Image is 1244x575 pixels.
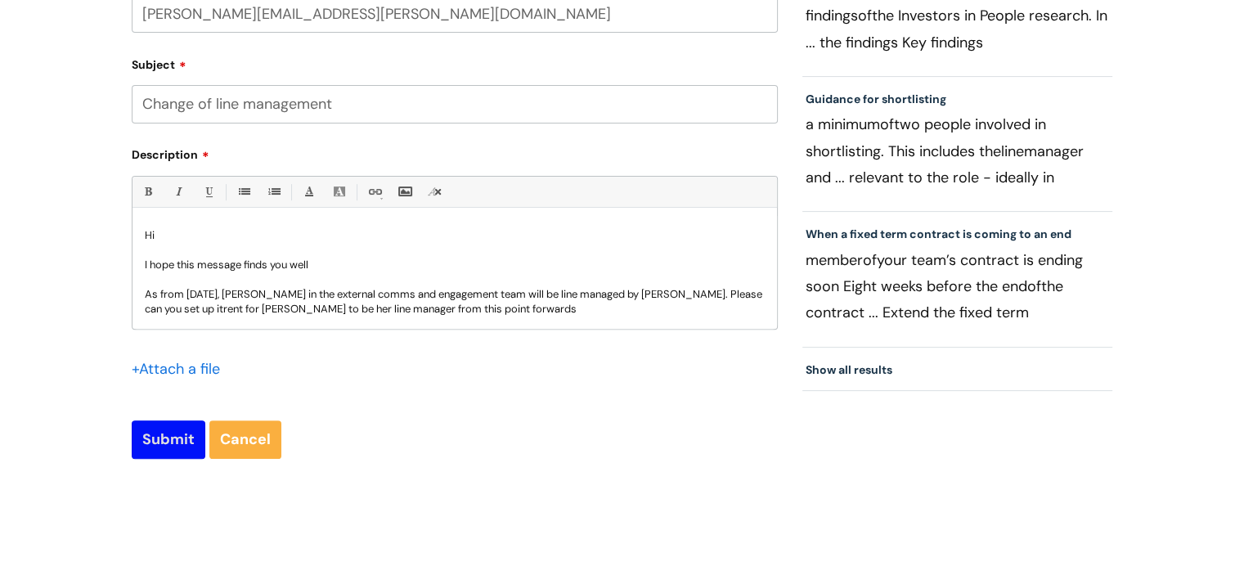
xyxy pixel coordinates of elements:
[424,182,445,202] a: Remove formatting (Ctrl-\)
[132,356,230,382] div: Attach a file
[137,182,158,202] a: Bold (Ctrl-B)
[132,142,778,162] label: Description
[364,182,384,202] a: Link
[806,111,1110,190] p: a minimum two people involved in shortlisting. This includes the manager and ... relevant to the ...
[132,420,205,458] input: Submit
[233,182,254,202] a: • Unordered List (Ctrl-Shift-7)
[168,182,188,202] a: Italic (Ctrl-I)
[880,115,894,134] span: of
[145,228,765,243] p: Hi
[132,52,778,72] label: Subject
[209,420,281,458] a: Cancel
[394,182,415,202] a: Insert Image...
[806,247,1110,326] p: member your team’s contract is ending soon Eight weeks before the end the contract ... Extend the...
[198,182,218,202] a: Underline(Ctrl-U)
[858,6,872,25] span: of
[1027,276,1041,296] span: of
[329,182,349,202] a: Back Color
[145,287,765,317] p: As from [DATE], [PERSON_NAME] in the external comms and engagement team will be line managed by [...
[263,182,284,202] a: 1. Ordered List (Ctrl-Shift-8)
[806,227,1071,241] a: When a fixed term contract is coming to an end
[299,182,319,202] a: Font Color
[806,362,892,377] a: Show all results
[863,250,877,270] span: of
[145,258,765,272] p: I hope this message finds you well
[1001,142,1024,161] span: line
[806,92,946,106] a: Guidance for shortlisting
